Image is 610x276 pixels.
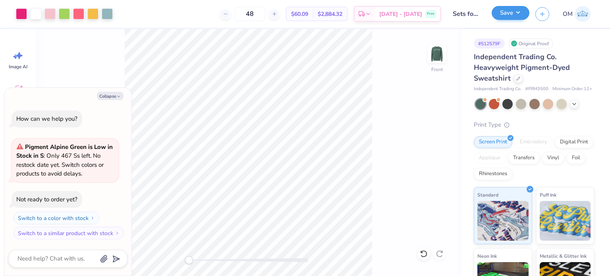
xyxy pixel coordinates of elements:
img: Om Mehrotra [575,6,591,22]
div: Front [431,66,443,73]
div: # 512579F [474,39,505,48]
img: Standard [477,201,529,241]
img: Switch to a color with stock [90,216,95,220]
div: Rhinestones [474,168,512,180]
div: Applique [474,152,506,164]
img: Front [429,46,445,62]
button: Save [492,6,529,20]
div: Embroidery [515,136,552,148]
span: Minimum Order: 12 + [552,86,592,93]
button: Switch to a similar product with stock [14,227,124,239]
div: Transfers [508,152,540,164]
span: $2,884.32 [318,10,342,18]
span: OM [563,10,573,19]
span: Metallic & Glitter Ink [540,252,587,260]
span: [DATE] - [DATE] [379,10,422,18]
input: Untitled Design [447,6,486,22]
a: OM [559,6,594,22]
div: Print Type [474,120,594,129]
img: Switch to a similar product with stock [115,231,120,235]
button: Collapse [97,92,124,100]
div: Original Proof [509,39,553,48]
input: – – [234,7,265,21]
span: $60.09 [291,10,308,18]
div: Accessibility label [185,256,193,264]
span: Puff Ink [540,191,556,199]
div: Not ready to order yet? [16,195,77,203]
div: Digital Print [555,136,593,148]
div: Foil [567,152,585,164]
span: Independent Trading Co. Heavyweight Pigment-Dyed Sweatshirt [474,52,570,83]
button: Switch to a color with stock [14,212,99,224]
div: How can we help you? [16,115,77,123]
span: Independent Trading Co. [474,86,521,93]
span: Free [427,11,434,17]
span: Neon Ink [477,252,497,260]
div: Vinyl [542,152,564,164]
span: Standard [477,191,498,199]
span: # PRM3500 [525,86,548,93]
strong: Pigment Alpine Green is Low in Stock in S [16,143,113,160]
span: : Only 467 Ss left. No restock date yet. Switch colors or products to avoid delays. [16,143,113,178]
img: Puff Ink [540,201,591,241]
div: Screen Print [474,136,512,148]
span: Image AI [9,64,27,70]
